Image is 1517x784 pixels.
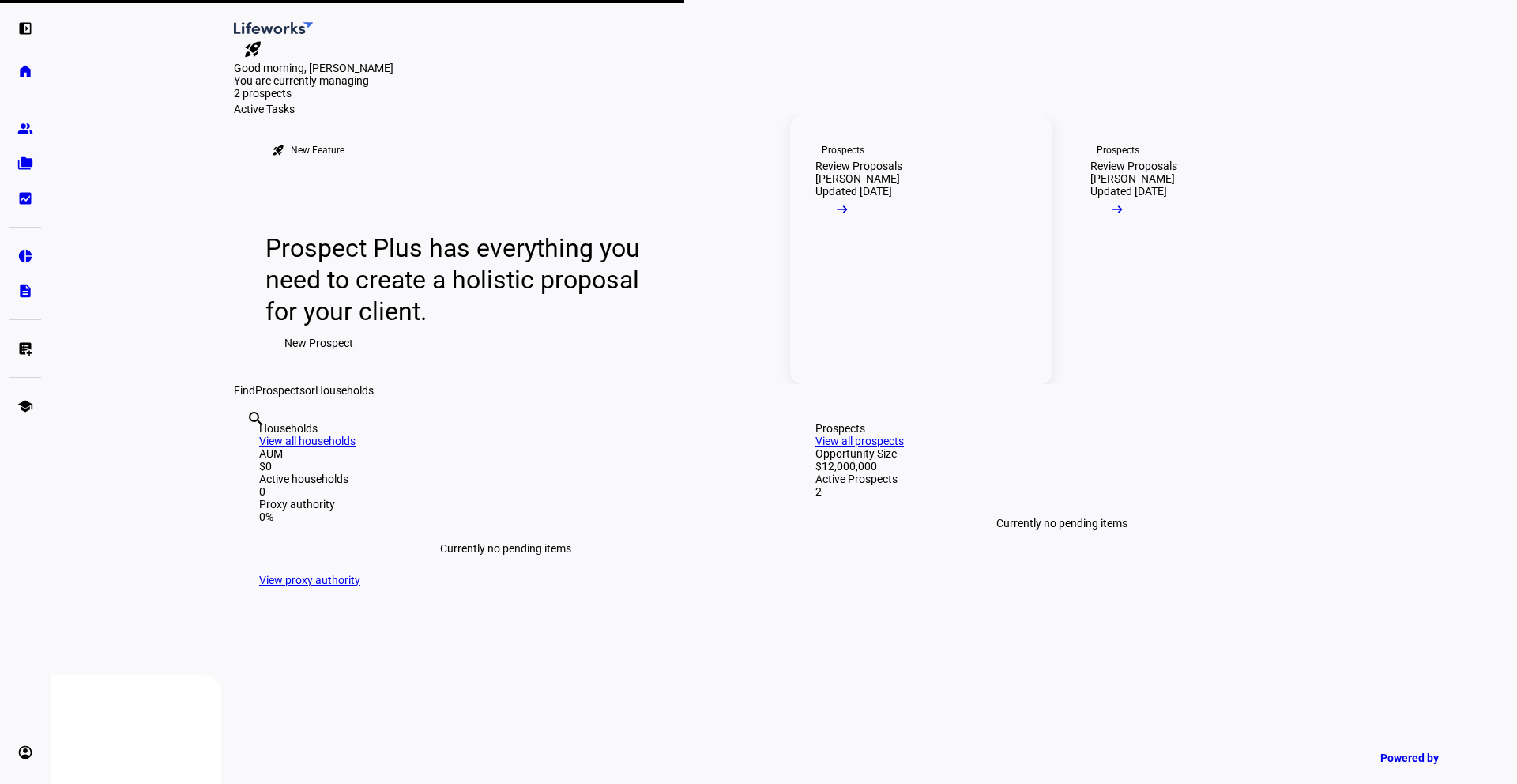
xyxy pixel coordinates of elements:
[815,460,1308,473] div: $12,000,000
[1090,160,1177,172] div: Review Proposals
[17,190,33,206] eth-mat-symbol: bid_landscape
[815,447,1308,460] div: Opportunity Size
[234,62,1334,74] div: Good morning, [PERSON_NAME]
[17,156,33,171] eth-mat-symbol: folder_copy
[259,574,360,586] a: View proxy authority
[1090,172,1175,185] div: [PERSON_NAME]
[815,172,900,185] div: [PERSON_NAME]
[315,384,374,397] span: Households
[265,232,655,327] div: Prospect Plus has everything you need to create a holistic proposal for your client.
[9,55,41,87] a: home
[815,485,1308,498] div: 2
[234,103,1334,115] div: Active Tasks
[17,744,33,760] eth-mat-symbol: account_circle
[17,341,33,356] eth-mat-symbol: list_alt_add
[822,144,864,156] div: Prospects
[9,113,41,145] a: group
[17,283,33,299] eth-mat-symbol: description
[247,409,265,428] mat-icon: search
[815,435,904,447] a: View all prospects
[815,473,1308,485] div: Active Prospects
[17,121,33,137] eth-mat-symbol: group
[247,431,250,450] input: Enter name of prospect or household
[1109,202,1125,217] mat-icon: arrow_right_alt
[284,327,353,359] span: New Prospect
[259,523,752,574] div: Currently no pending items
[234,87,392,100] div: 2 prospects
[259,473,752,485] div: Active households
[259,511,752,523] div: 0%
[234,74,369,87] span: You are currently managing
[9,148,41,179] a: folder_copy
[17,21,33,36] eth-mat-symbol: left_panel_open
[9,240,41,272] a: pie_chart
[815,185,892,198] div: Updated [DATE]
[1097,144,1139,156] div: Prospects
[1065,115,1327,384] a: ProspectsReview Proposals[PERSON_NAME]Updated [DATE]
[255,384,305,397] span: Prospects
[234,384,1334,397] div: Find or
[259,498,752,511] div: Proxy authority
[259,485,752,498] div: 0
[259,435,356,447] a: View all households
[259,460,752,473] div: $0
[17,248,33,264] eth-mat-symbol: pie_chart
[259,422,752,435] div: Households
[291,144,344,156] div: New Feature
[9,183,41,214] a: bid_landscape
[834,202,850,217] mat-icon: arrow_right_alt
[259,447,752,460] div: AUM
[243,40,262,58] mat-icon: rocket_launch
[1372,743,1493,772] a: Powered by
[815,498,1308,548] div: Currently no pending items
[17,63,33,79] eth-mat-symbol: home
[17,398,33,414] eth-mat-symbol: school
[265,327,372,359] button: New Prospect
[9,275,41,307] a: description
[1090,185,1167,198] div: Updated [DATE]
[815,160,902,172] div: Review Proposals
[815,422,1308,435] div: Prospects
[790,115,1052,384] a: ProspectsReview Proposals[PERSON_NAME]Updated [DATE]
[272,144,284,156] mat-icon: rocket_launch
